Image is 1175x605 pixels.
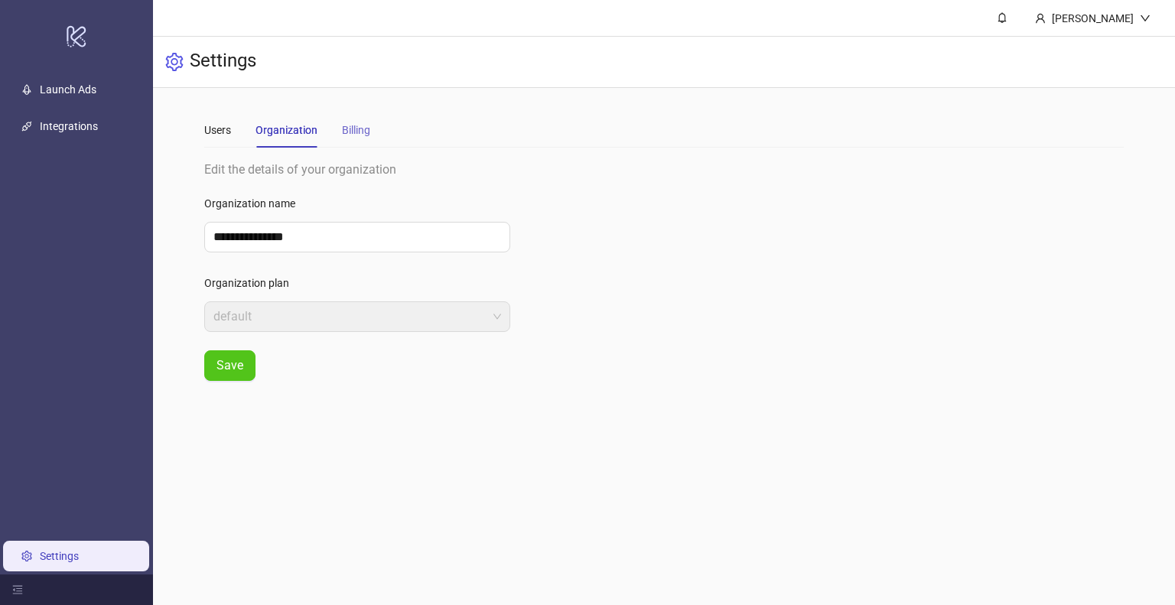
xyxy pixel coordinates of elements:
[12,584,23,595] span: menu-fold
[1046,10,1140,27] div: [PERSON_NAME]
[204,160,1123,179] div: Edit the details of your organization
[342,122,370,138] div: Billing
[190,49,256,75] h3: Settings
[997,12,1007,23] span: bell
[40,83,96,96] a: Launch Ads
[204,122,231,138] div: Users
[204,191,305,216] label: Organization name
[1140,13,1151,24] span: down
[256,122,317,138] div: Organization
[40,550,79,562] a: Settings
[165,53,184,71] span: setting
[204,271,299,295] label: Organization plan
[216,359,243,372] span: Save
[1035,13,1046,24] span: user
[204,222,510,252] input: Organization name
[204,350,256,381] button: Save
[213,302,501,331] span: default
[40,120,98,132] a: Integrations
